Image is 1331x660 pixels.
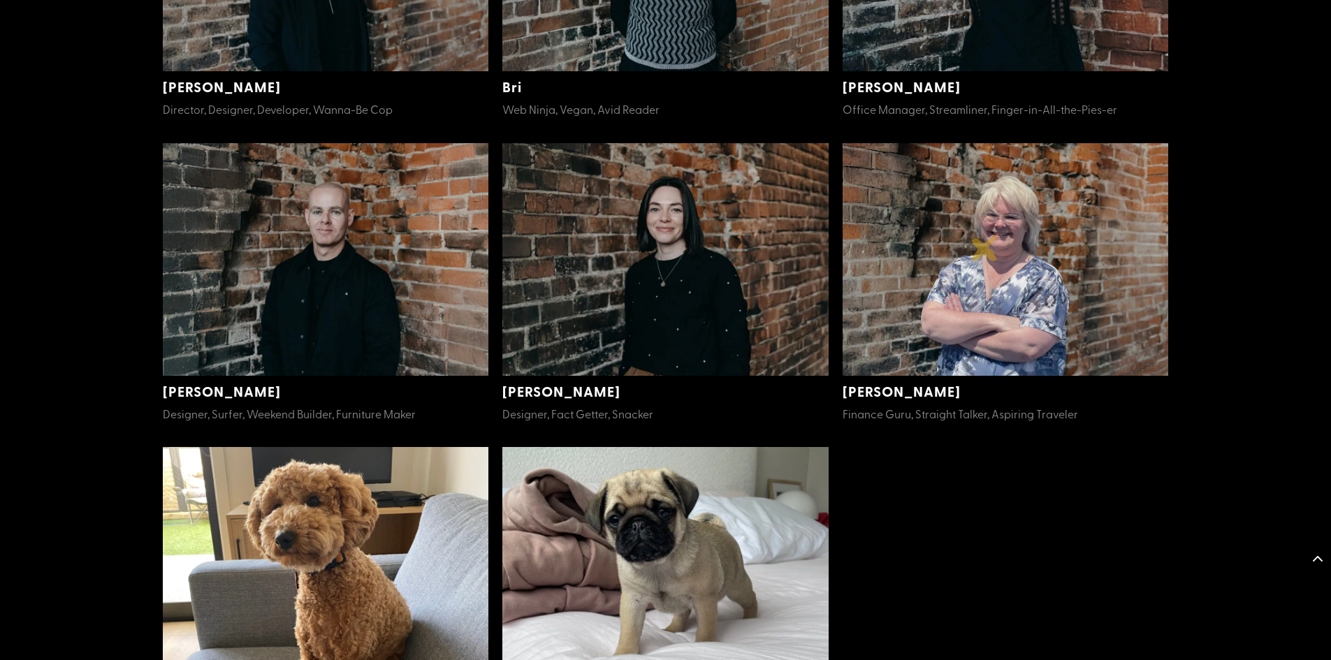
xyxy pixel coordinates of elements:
[502,143,829,376] img: Sarah
[502,101,660,117] span: Web Ninja, Vegan, Avid Reader
[502,381,620,401] a: [PERSON_NAME]
[163,77,281,96] a: [PERSON_NAME]
[163,381,281,401] a: [PERSON_NAME]
[843,101,1117,117] span: Office Manager, Streamliner, Finger-in-All-the-Pies-er
[843,406,1078,421] span: Finance Guru, Straight Talker, Aspiring Traveler
[502,406,653,421] span: Designer, Fact Getter, Snacker
[163,101,393,117] span: Director, Designer, Developer, Wanna-Be Cop
[843,77,961,96] a: [PERSON_NAME]
[163,406,416,421] span: Designer, Surfer, Weekend Builder, Furniture Maker
[843,381,961,401] a: [PERSON_NAME]
[502,77,522,96] a: Bri
[163,143,489,376] img: Sam
[843,143,1169,376] img: Michelle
